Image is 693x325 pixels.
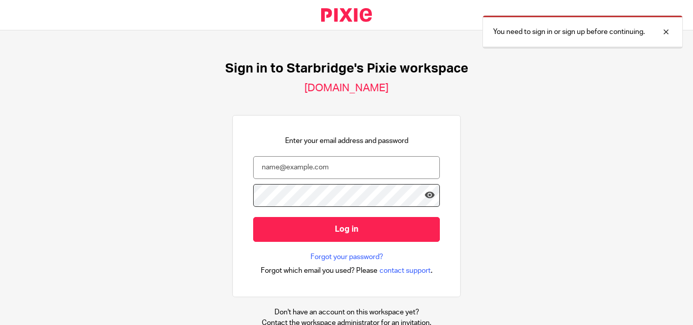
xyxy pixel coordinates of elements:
[253,156,440,179] input: name@example.com
[261,265,433,276] div: .
[225,61,468,77] h1: Sign in to Starbridge's Pixie workspace
[261,266,377,276] span: Forgot which email you used? Please
[304,82,389,95] h2: [DOMAIN_NAME]
[262,307,431,317] p: Don't have an account on this workspace yet?
[379,266,431,276] span: contact support
[285,136,408,146] p: Enter your email address and password
[253,217,440,242] input: Log in
[493,27,645,37] p: You need to sign in or sign up before continuing.
[310,252,383,262] a: Forgot your password?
